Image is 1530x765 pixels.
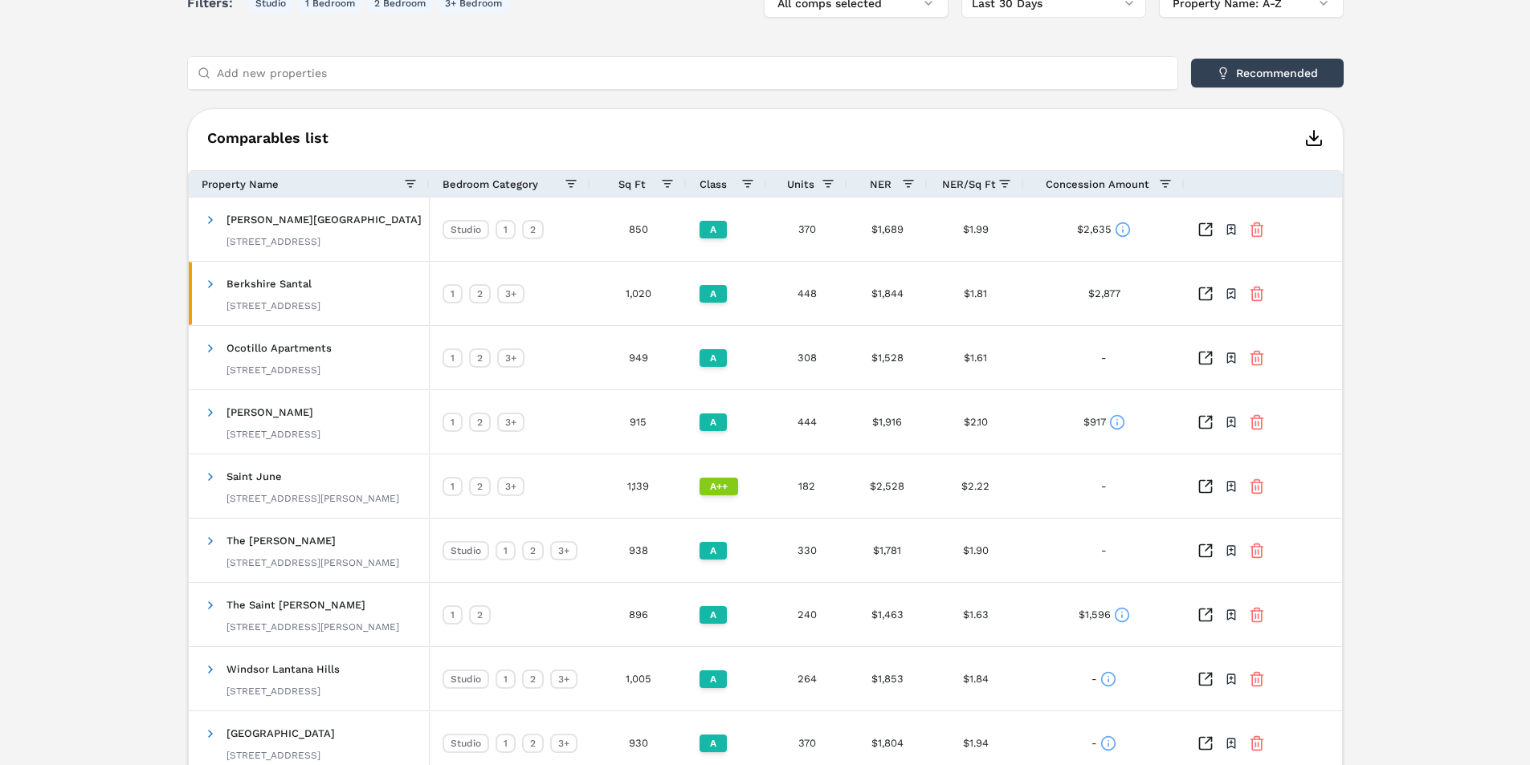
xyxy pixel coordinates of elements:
[496,669,516,689] div: 1
[1101,470,1107,502] div: -
[700,670,727,688] div: A
[226,663,340,675] span: Windsor Lantana Hills
[1197,414,1214,430] a: Inspect Comparables
[700,542,727,560] div: A
[226,278,312,290] span: Berkshire Santal
[1197,286,1214,302] a: Inspect Comparables
[700,221,727,238] div: A
[469,348,491,368] div: 2
[590,647,687,710] div: 1,005
[700,349,727,367] div: A
[1197,543,1214,559] a: Inspect Comparables
[469,477,491,496] div: 2
[226,749,335,762] div: [STREET_ADDRESS]
[226,599,365,611] span: The Saint [PERSON_NAME]
[226,406,313,418] span: [PERSON_NAME]
[1077,214,1131,245] div: $2,635
[469,284,491,303] div: 2
[767,197,847,261] div: 370
[847,583,928,646] div: $1,463
[700,478,738,495] div: A++
[469,413,491,432] div: 2
[847,197,928,261] div: $1,689
[1083,406,1125,437] div: $917
[1101,342,1107,373] div: -
[443,477,463,496] div: 1
[928,647,1024,710] div: $1.84
[226,214,422,226] span: [PERSON_NAME][GEOGRAPHIC_DATA]
[847,390,928,454] div: $1,916
[226,556,399,569] div: [STREET_ADDRESS][PERSON_NAME]
[700,285,727,303] div: A
[226,235,422,248] div: [STREET_ADDRESS]
[700,606,727,624] div: A
[497,284,524,303] div: 3+
[590,390,687,454] div: 915
[522,669,544,689] div: 2
[700,413,727,431] div: A
[226,685,340,698] div: [STREET_ADDRESS]
[1079,599,1130,630] div: $1,596
[590,197,687,261] div: 850
[497,477,524,496] div: 3+
[550,541,577,560] div: 3+
[522,220,544,239] div: 2
[787,178,814,190] span: Units
[870,178,891,190] span: NER
[928,583,1024,646] div: $1.63
[497,413,524,432] div: 3+
[496,220,516,239] div: 1
[226,621,399,633] div: [STREET_ADDRESS][PERSON_NAME]
[207,131,328,145] span: Comparables list
[590,262,687,325] div: 1,020
[226,428,320,441] div: [STREET_ADDRESS]
[226,535,336,547] span: The [PERSON_NAME]
[1197,350,1214,366] a: Inspect Comparables
[847,326,928,389] div: $1,528
[226,470,282,482] span: Saint June
[618,178,646,190] span: Sq Ft
[928,326,1024,389] div: $1.61
[469,605,491,625] div: 2
[1088,278,1120,309] div: $2,877
[1091,727,1116,759] div: -
[767,262,847,325] div: 448
[496,541,516,560] div: 1
[767,519,847,582] div: 330
[928,454,1024,518] div: $2.22
[700,178,727,190] span: Class
[942,178,996,190] span: NER/Sq Ft
[928,197,1024,261] div: $1.99
[1197,478,1214,494] a: Inspect Comparables
[847,454,928,518] div: $2,528
[1197,671,1214,687] a: Inspect Comparables
[590,326,687,389] div: 949
[202,178,279,190] span: Property Name
[847,519,928,582] div: $1,781
[847,262,928,325] div: $1,844
[443,669,489,689] div: Studio
[443,220,489,239] div: Studio
[443,348,463,368] div: 1
[590,454,687,518] div: 1,139
[590,519,687,582] div: 938
[590,583,687,646] div: 896
[700,734,727,752] div: A
[1197,735,1214,751] a: Inspect Comparables
[767,583,847,646] div: 240
[767,390,847,454] div: 444
[767,326,847,389] div: 308
[767,647,847,710] div: 264
[443,734,489,753] div: Studio
[443,284,463,303] div: 1
[443,541,489,560] div: Studio
[226,342,332,354] span: Ocotillo Apartments
[928,390,1024,454] div: $2.10
[497,348,524,368] div: 3+
[522,541,544,560] div: 2
[847,647,928,710] div: $1,853
[226,727,335,739] span: [GEOGRAPHIC_DATA]
[550,734,577,753] div: 3+
[767,454,847,518] div: 182
[443,413,463,432] div: 1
